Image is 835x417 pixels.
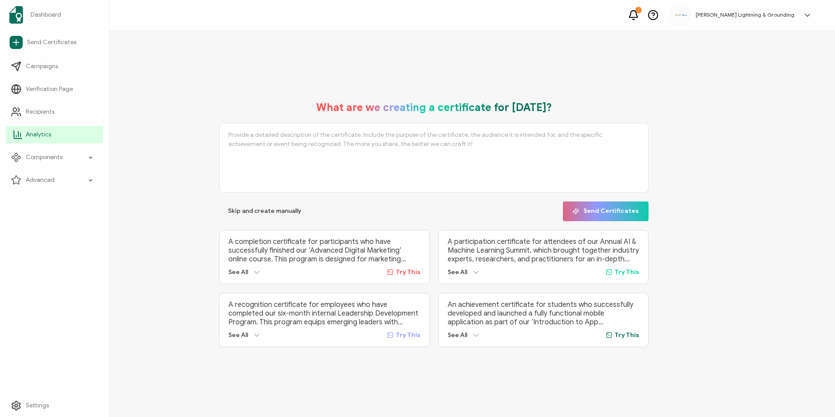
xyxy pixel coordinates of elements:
[26,85,73,94] span: Verification Page
[573,208,639,215] span: Send Certificates
[26,108,55,116] span: Recipients
[219,202,310,221] button: Skip and create manually
[228,208,301,214] span: Skip and create manually
[563,202,649,221] button: Send Certificates
[6,397,103,414] a: Settings
[614,331,639,339] span: Try This
[396,331,421,339] span: Try This
[27,38,76,47] span: Send Certificates
[31,10,61,19] span: Dashboard
[6,58,103,75] a: Campaigns
[791,375,835,417] iframe: Chat Widget
[228,237,420,264] p: A completion certificate for participants who have successfully finished our ‘Advanced Digital Ma...
[228,268,248,276] span: See All
[6,126,103,143] a: Analytics
[674,14,687,17] img: aadcaf15-e79d-49df-9673-3fc76e3576c2.png
[396,268,421,276] span: Try This
[448,331,467,339] span: See All
[448,300,639,327] p: An achievement certificate for students who successfully developed and launched a fully functiona...
[635,7,642,13] div: 1
[6,80,103,98] a: Verification Page
[448,268,467,276] span: See All
[26,62,58,71] span: Campaigns
[696,12,794,18] h5: [PERSON_NAME] Lightning & Grounding
[448,237,639,264] p: A participation certificate for attendees of our Annual AI & Machine Learning Summit, which broug...
[614,268,639,276] span: Try This
[26,130,51,139] span: Analytics
[228,331,248,339] span: See All
[26,176,55,184] span: Advanced
[6,3,103,27] a: Dashboard
[26,153,62,162] span: Components
[6,103,103,121] a: Recipients
[26,401,49,410] span: Settings
[316,101,552,114] h1: What are we creating a certificate for [DATE]?
[9,6,23,24] img: sertifier-logomark-colored.svg
[228,300,420,327] p: A recognition certificate for employees who have completed our six-month internal Leadership Deve...
[6,32,103,52] a: Send Certificates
